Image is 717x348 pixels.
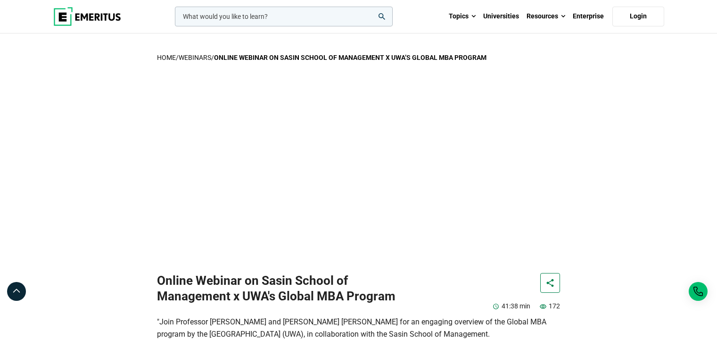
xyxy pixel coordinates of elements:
[179,54,211,61] a: Webinars
[157,52,560,63] p: / /
[214,54,486,61] strong: Online Webinar on Sasin School of Management x UWA’s Global MBA Program
[157,273,422,304] h1: Online Webinar on Sasin School of Management x UWA's Global MBA Program
[612,7,664,26] a: Login
[175,7,393,26] input: woocommerce-product-search-field-0
[157,72,560,261] iframe: YouTube video player
[540,296,560,316] p: 172
[493,296,530,316] p: 41:38 min
[157,54,176,61] a: home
